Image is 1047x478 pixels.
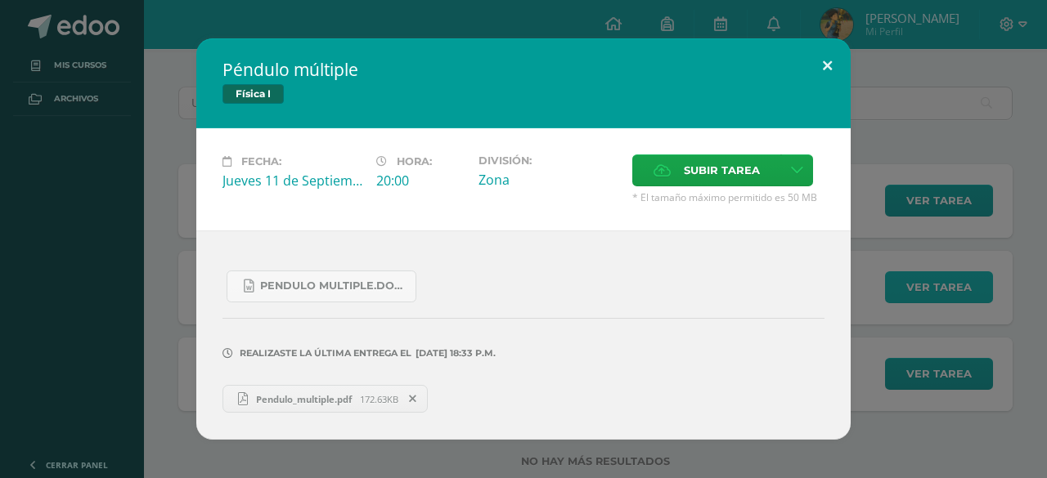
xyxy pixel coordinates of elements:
[479,154,619,167] label: División:
[222,172,363,190] div: Jueves 11 de Septiembre
[260,279,407,293] span: Pendulo multiple.docx
[222,58,825,81] h2: Péndulo múltiple
[397,155,432,168] span: Hora:
[241,155,281,168] span: Fecha:
[804,38,851,94] button: Close (Esc)
[684,155,760,185] span: Subir tarea
[360,393,398,405] span: 172.63KB
[222,84,284,104] span: Física I
[479,171,619,189] div: Zona
[248,393,360,405] span: Pendulo_multiple.pdf
[227,270,416,302] a: Pendulo multiple.docx
[222,385,428,413] a: Pendulo_multiple.pdf 172.63KB
[376,172,465,190] div: 20:00
[399,390,427,408] span: Remover entrega
[240,347,411,359] span: Realizaste la última entrega el
[632,190,825,204] span: * El tamaño máximo permitido es 50 MB
[411,353,496,354] span: [DATE] 18:33 p.m.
